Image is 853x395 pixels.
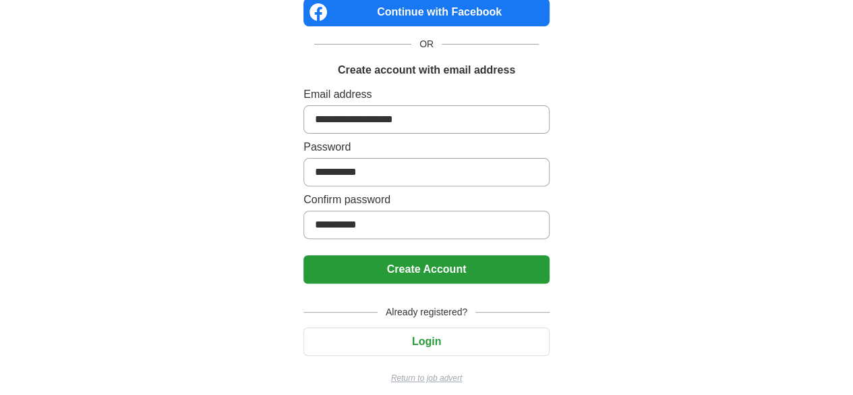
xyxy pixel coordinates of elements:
[411,37,442,51] span: OR
[303,192,550,208] label: Confirm password
[303,336,550,347] a: Login
[303,372,550,384] a: Return to job advert
[303,327,550,356] button: Login
[303,255,550,284] button: Create Account
[303,139,550,155] label: Password
[378,305,475,319] span: Already registered?
[303,86,550,103] label: Email address
[338,62,515,78] h1: Create account with email address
